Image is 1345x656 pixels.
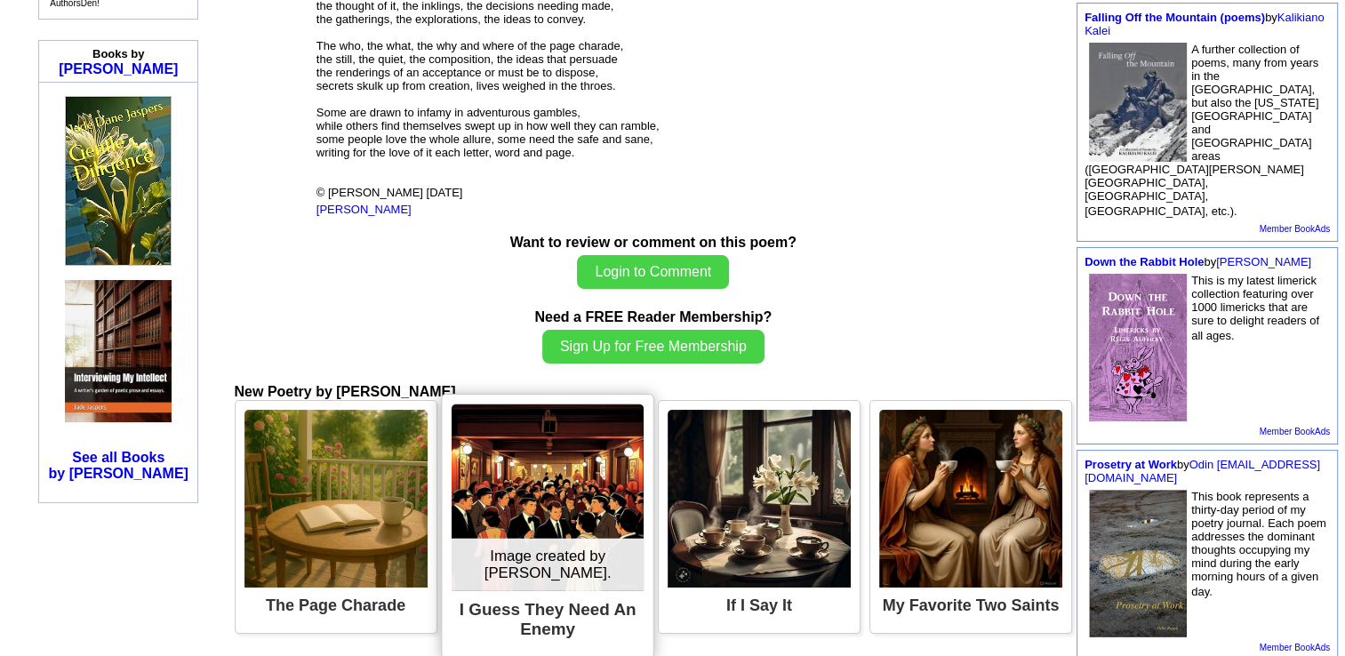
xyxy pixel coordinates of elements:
font: by [1085,11,1324,37]
img: Poem Image [451,404,643,591]
img: Poem Image [879,410,1062,588]
font: A further collection of poems, many from years in the [GEOGRAPHIC_DATA], but also the [US_STATE][... [1085,43,1318,218]
div: The Page Charade [244,588,428,624]
a: Falling Off the Mountain (poems) [1085,11,1265,24]
div: I Guess They Need An Enemy [451,591,643,649]
div: If I Say It [668,588,851,624]
button: Sign Up for Free Membership [542,330,765,364]
a: See all Booksby [PERSON_NAME] [49,450,188,481]
b: Books by [92,47,145,60]
img: 80082.jpg [65,96,172,266]
img: shim.gif [118,87,119,93]
img: Poem Image [668,410,851,588]
b: Want to review or comment on this poem? [510,235,797,250]
font: by [1085,458,1320,484]
a: Member BookAds [1260,427,1330,436]
a: [PERSON_NAME] [316,203,412,216]
img: 73586.jpg [1089,43,1187,162]
b: See all Books by [PERSON_NAME] [49,450,188,481]
img: 80099.jpg [65,280,172,421]
img: Poem Image [244,410,428,588]
button: Login to Comment [577,255,729,289]
img: 52923.jpg [1089,490,1187,637]
a: Member BookAds [1260,224,1330,234]
font: This is my latest limerick collection featuring over 1000 limericks that are sure to delight read... [1191,274,1319,342]
div: Image created by [PERSON_NAME]. [451,539,643,591]
a: Poem Image The Page Charade [244,410,428,624]
a: Sign Up for Free Membership [542,339,765,354]
img: shim.gif [65,422,66,431]
b: Need a FREE Reader Membership? [534,309,772,324]
img: shim.gif [117,87,118,93]
a: Poem Image If I Say It [668,410,851,624]
a: Poem Image My Favorite Two Saints [879,410,1062,624]
a: Poem Image Image created by [PERSON_NAME]. I Guess They Need An Enemy [451,404,643,649]
font: by [1085,255,1311,268]
a: Odin [EMAIL_ADDRESS][DOMAIN_NAME] [1085,458,1320,484]
img: 75534.jpg [1089,274,1187,421]
b: New Poetry by [PERSON_NAME] [235,384,456,399]
div: My Favorite Two Saints [879,588,1062,624]
a: [PERSON_NAME] [59,61,178,76]
a: Down the Rabbit Hole [1085,255,1204,268]
font: This book represents a thirty-day period of my poetry journal. Each poem addresses the dominant t... [1191,490,1326,598]
a: [PERSON_NAME] [1216,255,1311,268]
img: shim.gif [65,266,66,275]
a: Kalikiano Kalei [1085,11,1324,37]
a: Login to Comment [577,264,729,279]
a: Prosetry at Work [1085,458,1177,471]
a: Member BookAds [1260,643,1330,652]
